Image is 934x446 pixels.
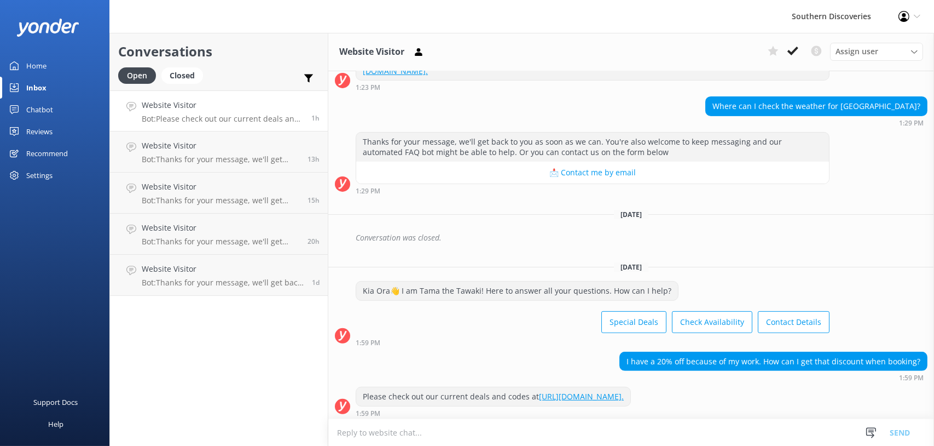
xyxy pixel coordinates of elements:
[356,409,631,417] div: Oct 08 2025 01:59pm (UTC +13:00) Pacific/Auckland
[356,387,630,406] div: Please check out our current deals and codes at
[142,278,304,288] p: Bot: Thanks for your message, we'll get back to you as soon as we can. You're also welcome to kee...
[614,262,648,272] span: [DATE]
[899,120,924,127] strong: 1:29 PM
[356,133,829,162] div: Thanks for your message, we'll get back to you as soon as we can. You're also welcome to keep mes...
[26,142,68,164] div: Recommend
[311,113,320,123] span: Oct 08 2025 01:59pm (UTC +13:00) Pacific/Auckland
[142,237,299,247] p: Bot: Thanks for your message, we'll get back to you as soon as we can. You're also welcome to kee...
[601,311,666,333] button: Special Deals
[110,255,328,296] a: Website VisitorBot:Thanks for your message, we'll get back to you as soon as we can. You're also ...
[142,114,303,124] p: Bot: Please check out our current deals and codes at [URL][DOMAIN_NAME].
[356,282,678,300] div: Kia Ora👋 I am Tama the Tawaki! Here to answer all your questions. How can I help?
[308,237,320,246] span: Oct 07 2025 07:07pm (UTC +13:00) Pacific/Auckland
[110,214,328,255] a: Website VisitorBot:Thanks for your message, we'll get back to you as soon as we can. You're also ...
[356,187,829,195] div: Oct 06 2025 01:29pm (UTC +13:00) Pacific/Auckland
[26,121,53,142] div: Reviews
[312,278,320,287] span: Oct 06 2025 10:13pm (UTC +13:00) Pacific/Auckland
[335,228,927,247] div: 2025-10-07T01:02:15.743
[619,374,927,381] div: Oct 08 2025 01:59pm (UTC +13:00) Pacific/Auckland
[356,410,380,417] strong: 1:59 PM
[356,188,380,195] strong: 1:29 PM
[142,99,303,111] h4: Website Visitor
[539,391,624,402] a: [URL][DOMAIN_NAME].
[110,173,328,214] a: Website VisitorBot:Thanks for your message, we'll get back to you as soon as we can. You're also ...
[26,99,53,121] div: Chatbot
[363,55,763,76] a: [URL][DOMAIN_NAME].
[118,69,161,81] a: Open
[899,375,924,381] strong: 1:59 PM
[142,155,299,164] p: Bot: Thanks for your message, we'll get back to you as soon as we can. You're also welcome to kee...
[34,391,78,413] div: Support Docs
[339,45,404,59] h3: Website Visitor
[356,84,380,91] strong: 1:23 PM
[161,69,208,81] a: Closed
[142,181,299,193] h4: Website Visitor
[308,155,320,164] span: Oct 08 2025 02:13am (UTC +13:00) Pacific/Auckland
[705,119,927,127] div: Oct 06 2025 01:29pm (UTC +13:00) Pacific/Auckland
[356,228,927,247] div: Conversation was closed.
[672,311,752,333] button: Check Availability
[142,140,299,152] h4: Website Visitor
[706,97,927,116] div: Where can I check the weather for [GEOGRAPHIC_DATA]?
[614,210,648,219] span: [DATE]
[26,55,47,77] div: Home
[26,164,53,186] div: Settings
[142,263,304,275] h4: Website Visitor
[142,196,299,205] p: Bot: Thanks for your message, we'll get back to you as soon as we can. You're also welcome to kee...
[356,340,380,346] strong: 1:59 PM
[308,196,320,205] span: Oct 08 2025 12:30am (UTC +13:00) Pacific/Auckland
[48,413,63,435] div: Help
[110,131,328,173] a: Website VisitorBot:Thanks for your message, we'll get back to you as soon as we can. You're also ...
[161,67,203,84] div: Closed
[110,90,328,131] a: Website VisitorBot:Please check out our current deals and codes at [URL][DOMAIN_NAME].1h
[836,45,878,58] span: Assign user
[142,222,299,234] h4: Website Visitor
[118,67,156,84] div: Open
[26,77,47,99] div: Inbox
[118,41,320,62] h2: Conversations
[16,19,79,37] img: yonder-white-logo.png
[356,339,829,346] div: Oct 08 2025 01:59pm (UTC +13:00) Pacific/Auckland
[356,162,829,184] button: 📩 Contact me by email
[356,83,829,91] div: Oct 06 2025 01:23pm (UTC +13:00) Pacific/Auckland
[758,311,829,333] button: Contact Details
[620,352,927,371] div: I have a 20% off because of my work. How can I get that discount when booking?
[830,43,923,60] div: Assign User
